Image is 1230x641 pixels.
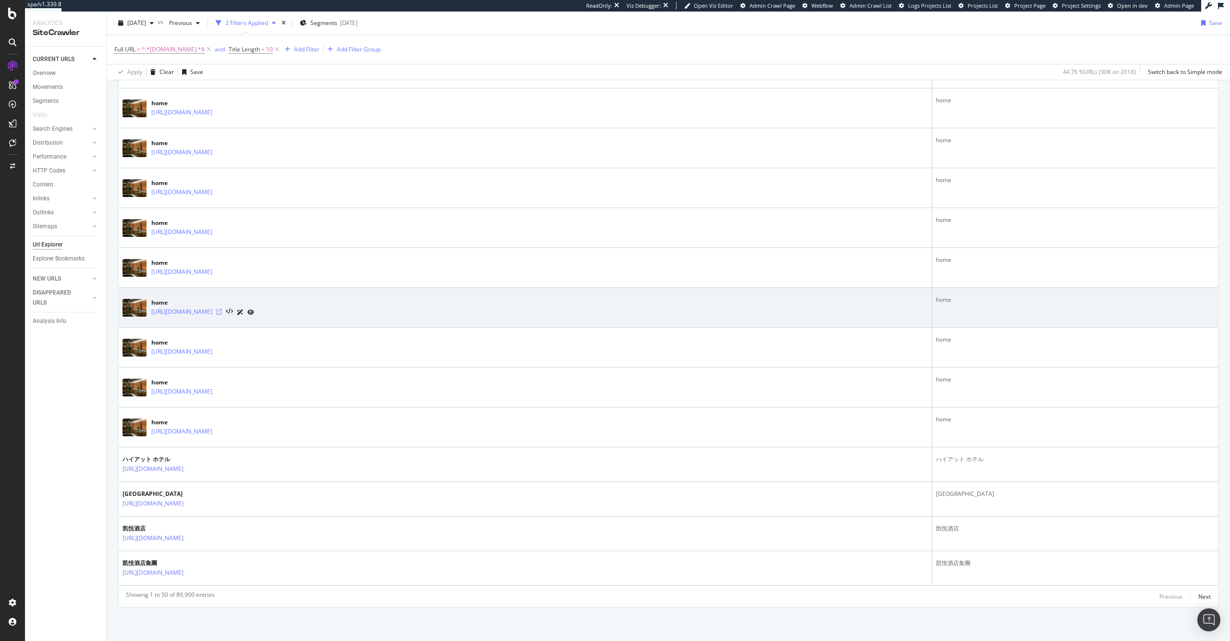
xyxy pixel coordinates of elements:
div: 凯悦酒店 [123,524,225,533]
span: Full URL [114,45,135,53]
div: 凱悅酒店集團 [123,559,225,567]
div: Visits [33,110,47,120]
a: Distribution [33,138,90,148]
img: main image [123,179,147,197]
a: [URL][DOMAIN_NAME] [151,427,212,436]
div: home [936,136,1214,145]
a: Visits [33,110,57,120]
button: and [215,45,225,54]
span: < [261,45,265,53]
a: Segments [33,96,99,106]
span: Open Viz Editor [694,2,733,9]
div: DISAPPEARED URLS [33,288,81,308]
a: Admin Crawl List [840,2,892,10]
a: [URL][DOMAIN_NAME] [151,387,212,396]
a: [URL][DOMAIN_NAME] [123,568,184,578]
div: Clear [160,68,174,76]
div: SiteCrawler [33,27,98,38]
a: HTTP Codes [33,166,90,176]
button: Previous [165,15,204,31]
a: Projects List [959,2,998,10]
a: [URL][DOMAIN_NAME] [123,533,184,543]
button: View HTML Source [226,308,233,315]
a: Open in dev [1108,2,1148,10]
div: home [936,375,1214,384]
div: ハイアット ホテル [123,455,225,464]
button: Next [1198,591,1211,602]
span: 2025 Oct. 14th [127,19,146,27]
a: Open Viz Editor [684,2,733,10]
button: Previous [1159,591,1182,602]
button: Clear [147,64,174,80]
a: [URL][DOMAIN_NAME] [123,499,184,508]
button: Add Filter Group [324,44,381,55]
a: [URL][DOMAIN_NAME] [151,187,212,197]
a: Admin Page [1155,2,1194,10]
button: Switch back to Simple mode [1144,64,1222,80]
a: Webflow [802,2,833,10]
a: CURRENT URLS [33,54,90,64]
div: times [280,18,288,28]
a: Analysis Info [33,316,99,326]
span: = [137,45,140,53]
a: Visit Online Page [216,309,222,315]
a: Overview [33,68,99,78]
div: Url Explorer [33,240,62,250]
div: Add Filter Group [337,45,381,53]
div: Search Engines [33,124,73,134]
a: [URL][DOMAIN_NAME] [151,108,212,117]
a: Content [33,180,99,190]
div: 44.76 % URLs ( 90K on 201K ) [1063,68,1136,76]
a: Performance [33,152,90,162]
div: [GEOGRAPHIC_DATA] [123,490,225,498]
div: Explorer Bookmarks [33,254,85,264]
div: Apply [127,68,142,76]
div: home [936,256,1214,264]
div: Content [33,180,53,190]
div: home [936,176,1214,185]
div: CURRENT URLS [33,54,74,64]
a: Url Explorer [33,240,99,250]
a: Explorer Bookmarks [33,254,99,264]
div: home [936,415,1214,424]
span: 10 [266,43,273,56]
a: Project Settings [1053,2,1101,10]
div: home [151,99,254,108]
div: Save [1209,19,1222,27]
a: [URL][DOMAIN_NAME] [151,347,212,357]
div: home [936,96,1214,105]
img: main image [123,419,147,437]
a: NEW URLS [33,274,90,284]
div: home [151,219,254,227]
span: Projects List [968,2,998,9]
img: main image [123,259,147,277]
button: Apply [114,64,142,80]
div: Switch back to Simple mode [1148,68,1222,76]
a: Movements [33,82,99,92]
div: ハイアット ホテル [936,455,1214,464]
span: Admin Page [1164,2,1194,9]
div: home [151,338,254,347]
a: Project Page [1005,2,1045,10]
span: Project Page [1014,2,1045,9]
div: Inlinks [33,194,49,204]
div: home [151,139,254,148]
div: Performance [33,152,66,162]
div: Sitemaps [33,222,57,232]
span: Webflow [812,2,833,9]
div: home [151,298,254,307]
span: Title Length [229,45,260,53]
div: home [936,335,1214,344]
a: Admin Crawl Page [740,2,795,10]
button: [DATE] [114,15,158,31]
a: [URL][DOMAIN_NAME] [151,227,212,237]
div: Save [190,68,203,76]
img: main image [123,339,147,357]
div: Analysis Info [33,316,66,326]
div: Segments [33,96,59,106]
a: Outlinks [33,208,90,218]
div: home [151,378,254,387]
span: Project Settings [1062,2,1101,9]
div: Analytics [33,19,98,27]
div: home [151,418,254,427]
